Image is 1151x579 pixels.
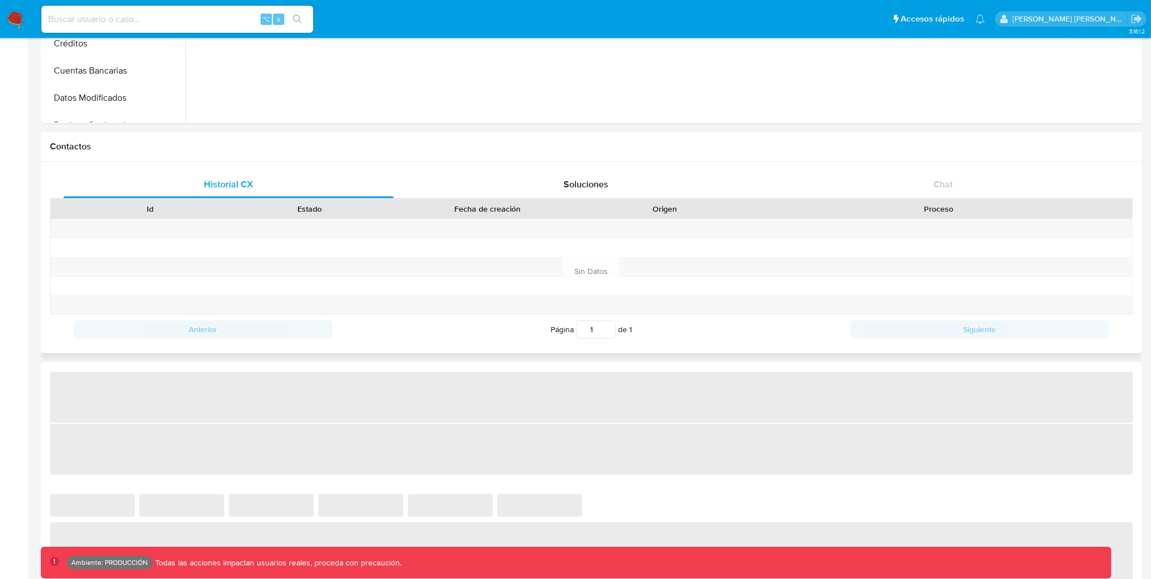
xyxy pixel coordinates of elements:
button: Anterior [74,320,332,338]
p: Ambiente: PRODUCCIÓN [71,560,148,565]
span: ‌ [408,494,493,517]
input: Buscar usuario o caso... [41,12,313,27]
span: ‌ [50,372,1133,423]
span: ‌ [229,494,314,517]
h1: Contactos [50,141,1133,152]
button: Siguiente [850,320,1109,338]
button: Créditos [44,30,185,57]
span: Página de [551,320,632,338]
button: search-icon [285,11,309,27]
span: 3.161.2 [1129,27,1145,36]
span: ‌ [318,494,403,517]
span: ‌ [50,424,1133,475]
span: Accesos rápidos [901,13,964,25]
div: Fecha de creación [398,203,577,215]
a: Salir [1131,13,1143,25]
a: Notificaciones [975,14,985,24]
button: Datos Modificados [44,84,185,111]
div: Origen [593,203,737,215]
span: ‌ [497,494,582,517]
button: Devices Geolocation [44,111,185,139]
span: Historial CX [204,178,253,191]
span: ⌥ [262,14,270,24]
p: Todas las acciones impactan usuarios reales, proceda con precaución. [152,557,402,568]
span: ‌ [50,494,135,517]
p: mauro.ibarra@mercadolibre.com [1013,14,1127,24]
span: 1 [629,324,632,335]
div: Estado [238,203,382,215]
span: Chat [933,178,953,191]
span: ‌ [139,494,224,517]
button: Cuentas Bancarias [44,57,185,84]
div: Proceso [753,203,1124,215]
span: s [277,14,280,24]
span: Soluciones [564,178,608,191]
div: Id [78,203,222,215]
